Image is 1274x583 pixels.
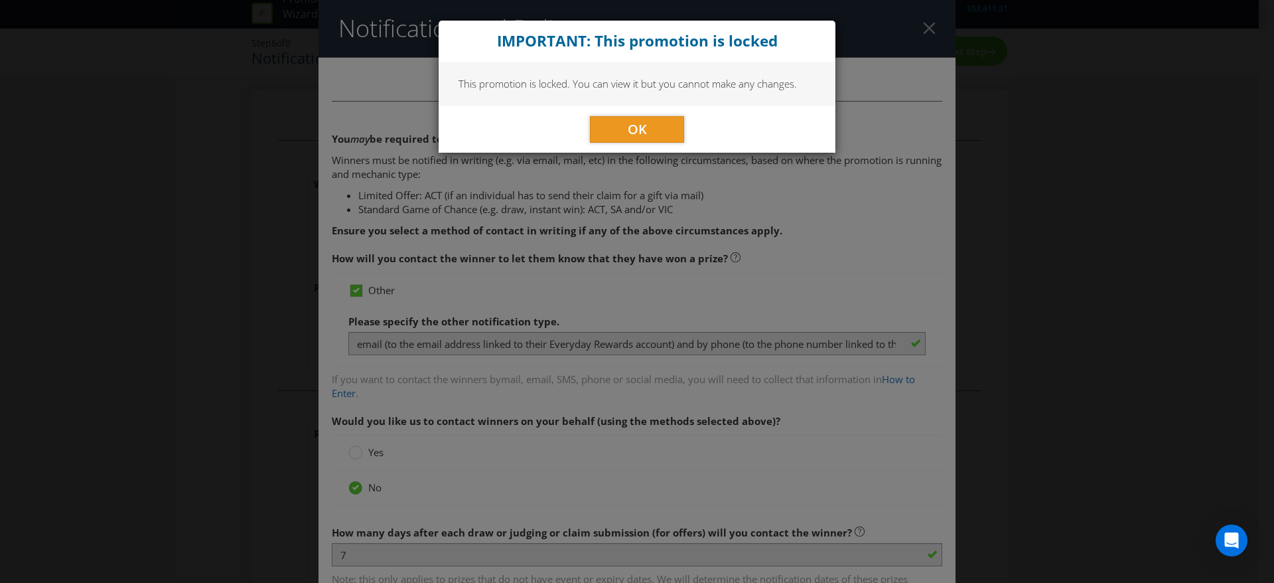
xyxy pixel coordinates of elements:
[439,62,835,106] div: This promotion is locked. You can view it but you cannot make any changes.
[439,21,835,62] div: Close
[628,120,647,138] span: OK
[1216,525,1247,556] div: Open Intercom Messenger
[497,31,778,51] strong: IMPORTANT: This promotion is locked
[590,116,684,143] button: OK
